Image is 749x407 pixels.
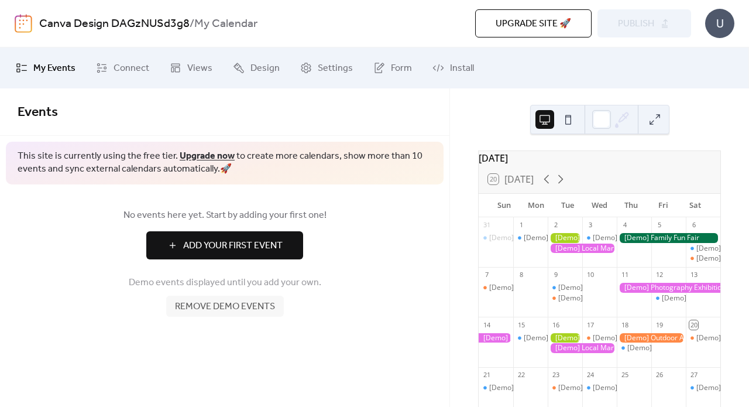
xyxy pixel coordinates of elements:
[617,333,686,343] div: [Demo] Outdoor Adventure Day
[250,61,280,76] span: Design
[617,283,720,293] div: [Demo] Photography Exhibition
[166,296,284,317] button: Remove demo events
[593,333,693,343] div: [Demo] Culinary Cooking Class
[548,233,582,243] div: [Demo] Gardening Workshop
[679,194,711,217] div: Sat
[450,61,474,76] span: Install
[586,320,595,329] div: 17
[551,271,560,279] div: 9
[489,283,583,293] div: [Demo] Book Club Gathering
[496,17,571,31] span: Upgrade site 🚀
[365,52,421,84] a: Form
[616,194,647,217] div: Thu
[161,52,221,84] a: Views
[548,244,617,254] div: [Demo] Local Market
[517,371,525,379] div: 22
[479,283,513,293] div: [Demo] Book Club Gathering
[627,343,716,353] div: [Demo] Morning Yoga Bliss
[651,293,686,303] div: [Demo] Morning Yoga Bliss
[479,383,513,393] div: [Demo] Morning Yoga Bliss
[655,271,664,279] div: 12
[18,208,432,223] span: No events here yet. Start by adding your first one!
[87,52,158,84] a: Connect
[488,194,520,217] div: Sun
[517,221,525,230] div: 1
[620,320,629,329] div: 18
[548,293,582,303] div: [Demo] Seniors' Social Tea
[548,383,582,393] div: [Demo] Seniors' Social Tea
[558,283,647,293] div: [Demo] Morning Yoga Bliss
[180,147,235,165] a: Upgrade now
[175,300,275,314] span: Remove demo events
[551,221,560,230] div: 2
[586,271,595,279] div: 10
[686,244,720,254] div: [Demo] Morning Yoga Bliss
[551,320,560,329] div: 16
[482,320,491,329] div: 14
[18,150,432,176] span: This site is currently using the free tier. to create more calendars, show more than 10 events an...
[655,320,664,329] div: 19
[586,371,595,379] div: 24
[33,61,75,76] span: My Events
[524,233,608,243] div: [Demo] Fitness Bootcamp
[18,231,432,259] a: Add Your First Event
[689,271,698,279] div: 13
[617,343,651,353] div: [Demo] Morning Yoga Bliss
[482,221,491,230] div: 31
[39,13,190,35] a: Canva Design DAGzNUSd3g8
[489,383,578,393] div: [Demo] Morning Yoga Bliss
[15,14,32,33] img: logo
[552,194,583,217] div: Tue
[513,233,548,243] div: [Demo] Fitness Bootcamp
[551,371,560,379] div: 23
[593,233,682,243] div: [Demo] Morning Yoga Bliss
[583,194,615,217] div: Wed
[582,333,617,343] div: [Demo] Culinary Cooking Class
[548,343,617,353] div: [Demo] Local Market
[190,13,194,35] b: /
[129,276,321,290] span: Demo events displayed until you add your own.
[689,221,698,230] div: 6
[620,271,629,279] div: 11
[475,9,592,37] button: Upgrade site 🚀
[482,271,491,279] div: 7
[686,383,720,393] div: [Demo] Morning Yoga Bliss
[513,333,548,343] div: [Demo] Morning Yoga Bliss
[489,233,578,243] div: [Demo] Morning Yoga Bliss
[548,333,582,343] div: [Demo] Gardening Workshop
[520,194,551,217] div: Mon
[424,52,483,84] a: Install
[593,383,682,393] div: [Demo] Morning Yoga Bliss
[617,233,720,243] div: [Demo] Family Fun Fair
[524,333,613,343] div: [Demo] Morning Yoga Bliss
[183,239,283,253] span: Add Your First Event
[655,371,664,379] div: 26
[647,194,679,217] div: Fri
[479,333,513,343] div: [Demo] Photography Exhibition
[318,61,353,76] span: Settings
[7,52,84,84] a: My Events
[194,13,257,35] b: My Calendar
[686,333,720,343] div: [Demo] Open Mic Night
[686,254,720,264] div: [Demo] Open Mic Night
[582,233,617,243] div: [Demo] Morning Yoga Bliss
[620,371,629,379] div: 25
[187,61,212,76] span: Views
[291,52,362,84] a: Settings
[582,383,617,393] div: [Demo] Morning Yoga Bliss
[224,52,288,84] a: Design
[548,283,582,293] div: [Demo] Morning Yoga Bliss
[146,231,303,259] button: Add Your First Event
[18,100,58,125] span: Events
[655,221,664,230] div: 5
[479,151,720,165] div: [DATE]
[689,371,698,379] div: 27
[517,271,525,279] div: 8
[479,233,513,243] div: [Demo] Morning Yoga Bliss
[517,320,525,329] div: 15
[391,61,412,76] span: Form
[114,61,149,76] span: Connect
[689,320,698,329] div: 20
[705,9,734,38] div: U
[586,221,595,230] div: 3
